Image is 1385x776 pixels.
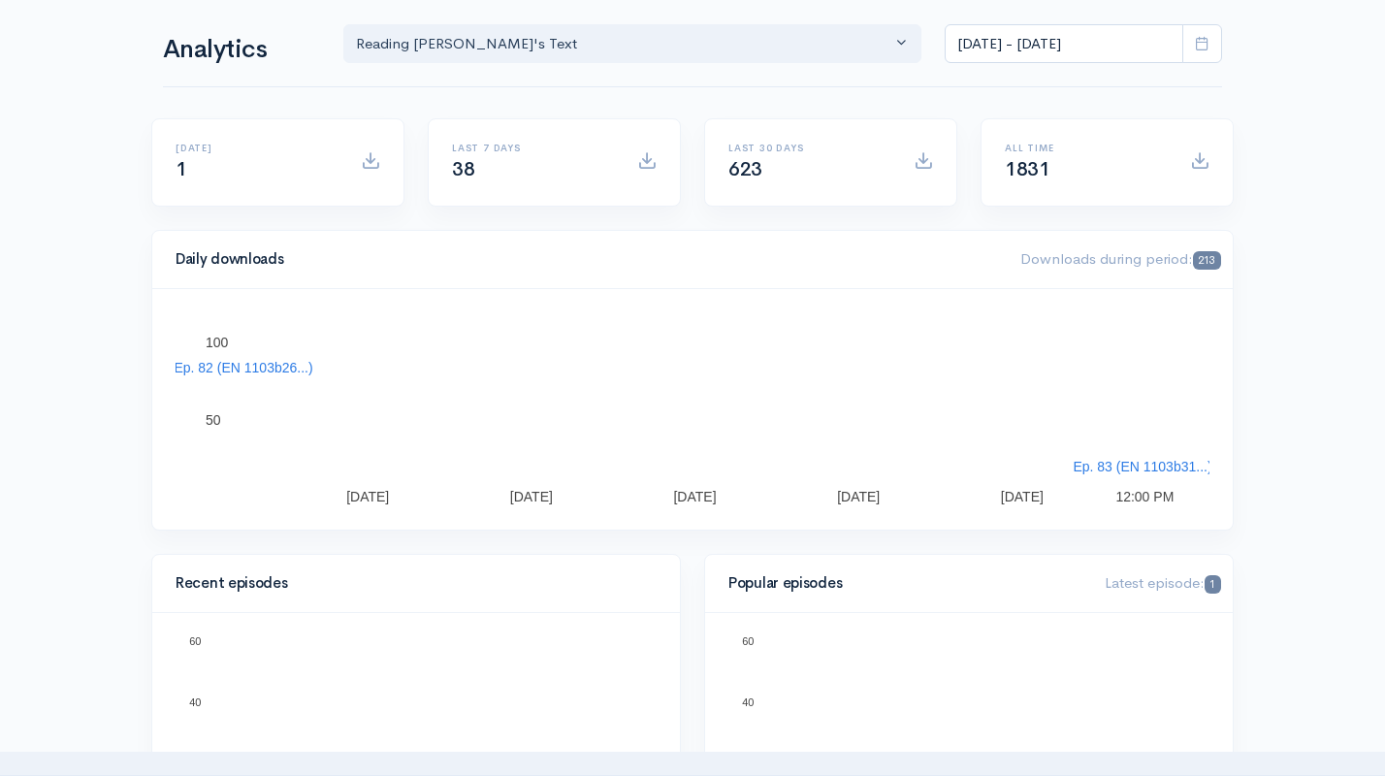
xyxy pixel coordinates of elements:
text: 40 [742,696,754,708]
div: Reading [PERSON_NAME]'s Text [356,33,891,55]
span: 38 [452,157,474,181]
button: Reading Aristotle's Text [343,24,921,64]
text: Ep. 83 (EN 1103b31...) [1073,459,1211,474]
text: [DATE] [673,489,716,504]
h4: Recent episodes [176,575,645,592]
h6: [DATE] [176,143,338,153]
span: Latest episode: [1105,573,1221,592]
text: [DATE] [346,489,389,504]
text: [DATE] [837,489,880,504]
span: 623 [728,157,762,181]
text: Ep. 82 [790,689,821,700]
text: 100 [206,335,229,350]
text: [DATE] [510,489,553,504]
text: 60 [189,635,201,647]
h6: Last 30 days [728,143,890,153]
text: 50 [206,412,221,428]
span: 213 [1193,251,1221,270]
input: analytics date range selector [945,24,1183,64]
text: [DATE] [1001,489,1044,504]
text: 12:00 PM [1115,489,1174,504]
h1: Analytics [163,36,320,64]
text: 60 [742,635,754,647]
text: Ep. 82 [482,689,513,700]
span: 1 [1205,575,1221,594]
h4: Popular episodes [728,575,1081,592]
h6: All time [1005,143,1167,153]
text: 40 [189,696,201,708]
h6: Last 7 days [452,143,614,153]
span: 1 [176,157,187,181]
span: 1831 [1005,157,1049,181]
text: Ep. 82 (EN 1103b26...) [174,360,312,375]
svg: A chart. [176,312,1209,506]
span: Downloads during period: [1020,249,1221,268]
h4: Daily downloads [176,251,997,268]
